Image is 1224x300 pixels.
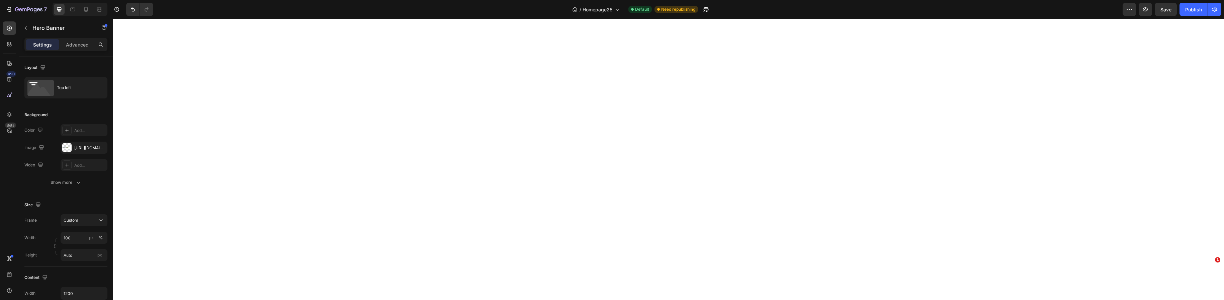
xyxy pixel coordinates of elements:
[1215,257,1220,262] span: 1
[51,179,82,186] div: Show more
[74,145,106,151] div: [URL][DOMAIN_NAME]
[66,41,89,48] p: Advanced
[1155,3,1177,16] button: Save
[97,252,102,257] span: px
[24,235,35,241] label: Width
[6,71,16,77] div: 450
[74,162,106,168] div: Add...
[99,235,103,241] div: %
[61,232,107,244] input: px%
[64,217,78,223] span: Custom
[61,287,107,299] input: Auto
[57,80,98,95] div: Top left
[44,5,47,13] p: 7
[24,112,48,118] div: Background
[1160,7,1171,12] span: Save
[580,6,581,13] span: /
[635,6,649,12] span: Default
[24,290,35,296] div: Width
[24,201,42,210] div: Size
[61,249,107,261] input: px
[33,41,52,48] p: Settings
[32,24,89,32] p: Hero Banner
[24,63,47,72] div: Layout
[3,3,50,16] button: 7
[89,235,94,241] div: px
[1201,267,1217,283] iframe: Intercom live chat
[97,234,105,242] button: px
[61,214,107,226] button: Custom
[24,217,37,223] label: Frame
[113,19,1224,300] iframe: Design area
[24,143,46,152] div: Image
[24,273,49,282] div: Content
[1179,3,1208,16] button: Publish
[126,3,153,16] div: Undo/Redo
[87,234,95,242] button: %
[74,128,106,134] div: Add...
[24,161,45,170] div: Video
[5,123,16,128] div: Beta
[24,126,44,135] div: Color
[583,6,612,13] span: Homepage25
[1185,6,1202,13] div: Publish
[661,6,695,12] span: Need republishing
[24,252,37,258] label: Height
[24,176,107,189] button: Show more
